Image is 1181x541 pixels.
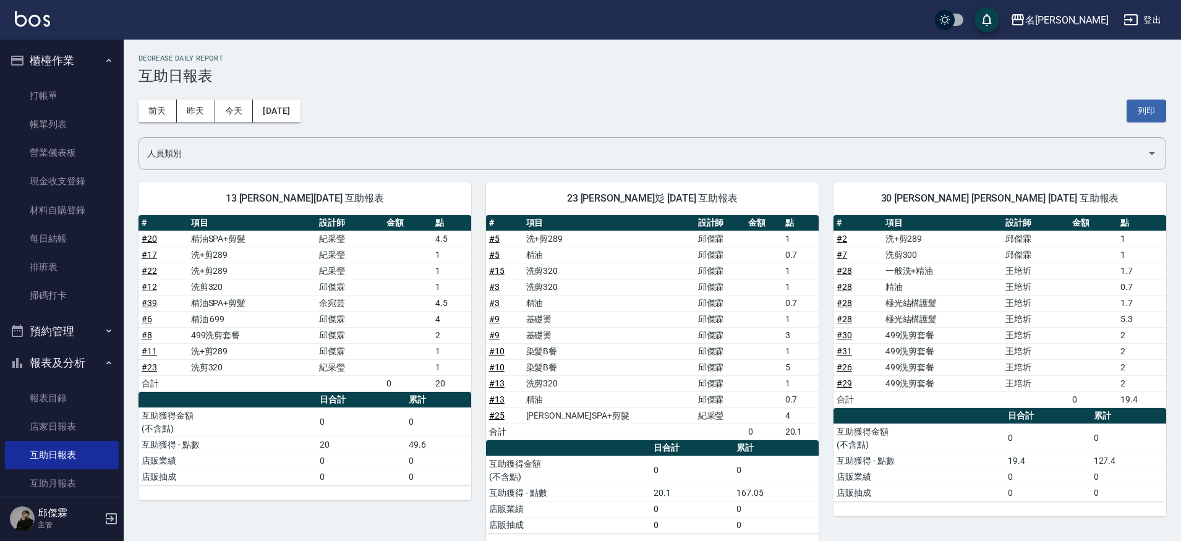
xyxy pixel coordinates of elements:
[144,143,1142,164] input: 人員名稱
[139,54,1166,62] h2: Decrease Daily Report
[406,453,471,469] td: 0
[486,424,523,440] td: 合計
[882,359,1002,375] td: 499洗剪套餐
[882,231,1002,247] td: 洗+剪289
[432,359,471,375] td: 1
[188,247,316,263] td: 洗+剪289
[834,391,882,407] td: 合計
[523,231,695,247] td: 洗+剪289
[316,215,383,231] th: 設計師
[523,375,695,391] td: 洗剪320
[5,347,119,379] button: 報表及分析
[1117,343,1166,359] td: 2
[1117,391,1166,407] td: 19.4
[5,167,119,195] a: 現金收支登錄
[142,266,157,276] a: #22
[188,327,316,343] td: 499洗剪套餐
[188,215,316,231] th: 項目
[782,279,819,295] td: 1
[837,378,852,388] a: #29
[38,519,101,530] p: 主管
[1117,263,1166,279] td: 1.7
[188,343,316,359] td: 洗+剪289
[316,231,383,247] td: 紀采瑩
[1127,100,1166,122] button: 列印
[834,485,1005,501] td: 店販抽成
[5,196,119,224] a: 材料自購登錄
[317,469,406,485] td: 0
[1117,311,1166,327] td: 5.3
[837,266,852,276] a: #28
[316,343,383,359] td: 邱傑霖
[523,215,695,231] th: 項目
[5,224,119,253] a: 每日結帳
[523,311,695,327] td: 基礎燙
[139,215,471,392] table: a dense table
[523,343,695,359] td: 染髮B餐
[316,359,383,375] td: 紀采瑩
[882,327,1002,343] td: 499洗剪套餐
[317,437,406,453] td: 20
[1117,231,1166,247] td: 1
[5,82,119,110] a: 打帳單
[316,247,383,263] td: 紀采瑩
[1005,7,1114,33] button: 名[PERSON_NAME]
[837,362,852,372] a: #26
[486,485,650,501] td: 互助獲得 - 點數
[782,231,819,247] td: 1
[1005,469,1091,485] td: 0
[733,456,819,485] td: 0
[1002,359,1069,375] td: 王培圻
[745,215,782,231] th: 金額
[1005,424,1091,453] td: 0
[882,295,1002,311] td: 極光結構護髮
[1091,485,1166,501] td: 0
[139,437,317,453] td: 互助獲得 - 點數
[139,215,188,231] th: #
[316,311,383,327] td: 邱傑霖
[153,192,456,205] span: 13 [PERSON_NAME][DATE] 互助報表
[695,263,745,279] td: 邱傑霖
[139,392,471,485] table: a dense table
[316,295,383,311] td: 余宛芸
[1002,311,1069,327] td: 王培圻
[486,517,650,533] td: 店販抽成
[486,215,819,440] table: a dense table
[432,231,471,247] td: 4.5
[837,298,852,308] a: #28
[5,412,119,441] a: 店家日報表
[837,250,847,260] a: #7
[837,314,852,324] a: #28
[489,411,505,420] a: #25
[834,424,1005,453] td: 互助獲得金額 (不含點)
[142,234,157,244] a: #20
[432,263,471,279] td: 1
[650,501,733,517] td: 0
[406,437,471,453] td: 49.6
[782,424,819,440] td: 20.1
[523,359,695,375] td: 染髮B餐
[486,501,650,517] td: 店販業績
[5,384,119,412] a: 報表目錄
[432,247,471,263] td: 1
[489,330,500,340] a: #9
[432,375,471,391] td: 20
[432,311,471,327] td: 4
[501,192,804,205] span: 23 [PERSON_NAME]彣 [DATE] 互助報表
[1005,408,1091,424] th: 日合計
[695,247,745,263] td: 邱傑霖
[523,279,695,295] td: 洗剪320
[142,330,152,340] a: #8
[5,469,119,498] a: 互助月報表
[5,253,119,281] a: 排班表
[188,263,316,279] td: 洗+剪289
[316,279,383,295] td: 邱傑霖
[432,327,471,343] td: 2
[782,247,819,263] td: 0.7
[882,247,1002,263] td: 洗剪300
[489,346,505,356] a: #10
[1002,279,1069,295] td: 王培圻
[882,343,1002,359] td: 499洗剪套餐
[5,45,119,77] button: 櫃檯作業
[142,298,157,308] a: #39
